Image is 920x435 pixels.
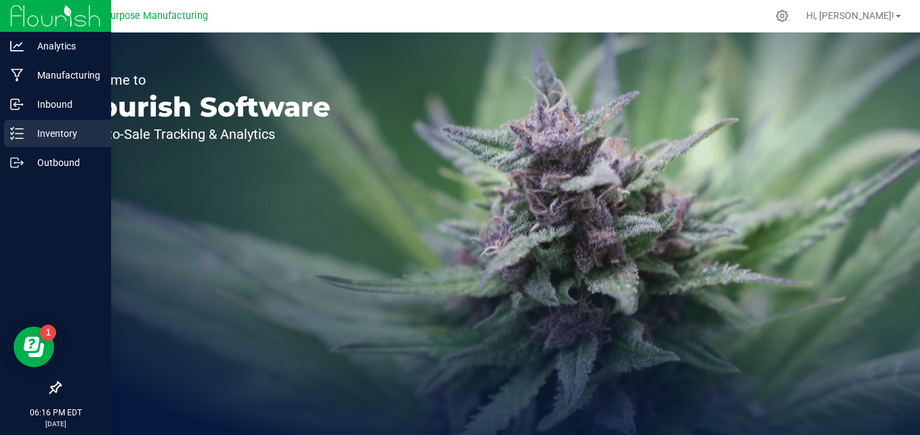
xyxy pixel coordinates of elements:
inline-svg: Outbound [10,156,24,169]
span: Hi, [PERSON_NAME]! [806,10,894,21]
inline-svg: Inventory [10,127,24,140]
iframe: Resource center [14,327,54,367]
p: Seed-to-Sale Tracking & Analytics [73,127,331,141]
p: Manufacturing [24,67,105,83]
p: Flourish Software [73,94,331,121]
p: Inventory [24,125,105,142]
p: Outbound [24,154,105,171]
div: Manage settings [774,9,791,22]
inline-svg: Inbound [10,98,24,111]
inline-svg: Manufacturing [10,68,24,82]
p: 06:16 PM EDT [6,407,105,419]
p: Analytics [24,38,105,54]
span: Greater Purpose Manufacturing [68,10,208,22]
p: Inbound [24,96,105,112]
p: Welcome to [73,73,331,87]
iframe: Resource center unread badge [40,325,56,341]
inline-svg: Analytics [10,39,24,53]
p: [DATE] [6,419,105,429]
